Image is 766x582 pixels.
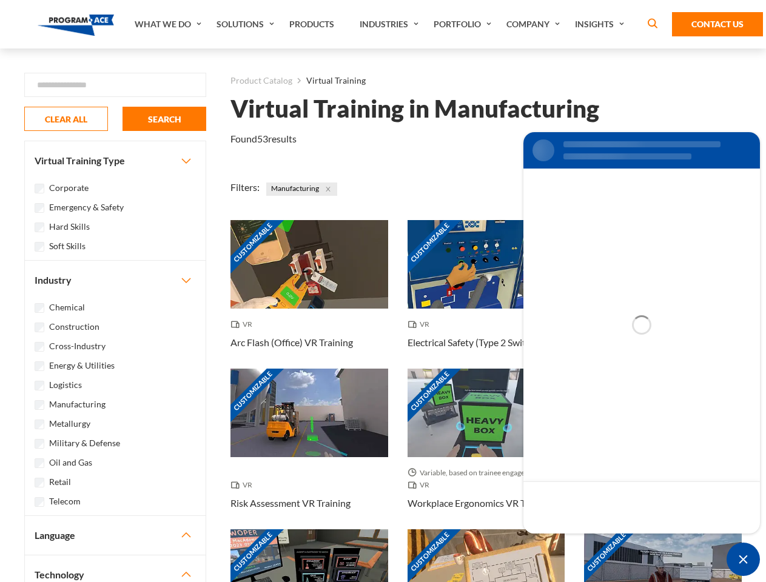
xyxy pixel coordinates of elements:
[49,320,99,333] label: Construction
[408,496,554,510] h3: Workplace Ergonomics VR Training
[49,436,120,450] label: Military & Defense
[230,132,297,146] p: Found results
[230,181,260,193] span: Filters:
[321,182,335,196] button: Close
[230,73,292,89] a: Product Catalog
[230,98,599,119] h1: Virtual Training in Manufacturing
[35,242,44,252] input: Soft Skills
[230,496,351,510] h3: Risk Assessment VR Training
[266,182,337,196] span: Manufacturing
[230,318,257,330] span: VR
[35,361,44,371] input: Energy & Utilities
[35,203,44,213] input: Emergency & Safety
[49,359,115,372] label: Energy & Utilities
[230,220,388,369] a: Customizable Thumbnail - Arc Flash (Office) VR Training VR Arc Flash (Office) VR Training
[49,301,85,314] label: Chemical
[35,323,44,332] input: Construction
[49,220,90,233] label: Hard Skills
[408,479,434,491] span: VR
[49,201,124,214] label: Emergency & Safety
[408,467,565,479] span: Variable, based on trainee engagement with exercises.
[24,107,108,131] button: CLEAR ALL
[408,220,565,369] a: Customizable Thumbnail - Electrical Safety (Type 2 Switchgear) VR Training VR Electrical Safety (...
[49,475,71,489] label: Retail
[292,73,366,89] li: Virtual Training
[38,15,115,36] img: Program-Ace
[49,398,106,411] label: Manufacturing
[230,479,257,491] span: VR
[49,495,81,508] label: Telecom
[520,129,763,537] iframe: SalesIQ Chat Window
[49,378,82,392] label: Logistics
[257,133,268,144] em: 53
[408,335,565,350] h3: Electrical Safety (Type 2 Switchgear) VR Training
[672,12,763,36] a: Contact Us
[49,181,89,195] label: Corporate
[25,516,206,555] button: Language
[35,497,44,507] input: Telecom
[25,141,206,180] button: Virtual Training Type
[35,342,44,352] input: Cross-Industry
[408,369,565,529] a: Customizable Thumbnail - Workplace Ergonomics VR Training Variable, based on trainee engagement w...
[230,369,388,529] a: Customizable Thumbnail - Risk Assessment VR Training VR Risk Assessment VR Training
[35,381,44,390] input: Logistics
[230,335,353,350] h3: Arc Flash (Office) VR Training
[35,222,44,232] input: Hard Skills
[25,261,206,299] button: Industry
[35,420,44,429] input: Metallurgy
[35,458,44,468] input: Oil and Gas
[727,543,760,576] div: Chat Widget
[49,456,92,469] label: Oil and Gas
[35,303,44,313] input: Chemical
[49,239,86,253] label: Soft Skills
[408,318,434,330] span: VR
[49,417,90,430] label: Metallurgy
[35,184,44,193] input: Corporate
[49,339,106,353] label: Cross-Industry
[35,400,44,410] input: Manufacturing
[35,478,44,487] input: Retail
[727,543,760,576] span: Minimize live chat window
[35,439,44,449] input: Military & Defense
[230,73,742,89] nav: breadcrumb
